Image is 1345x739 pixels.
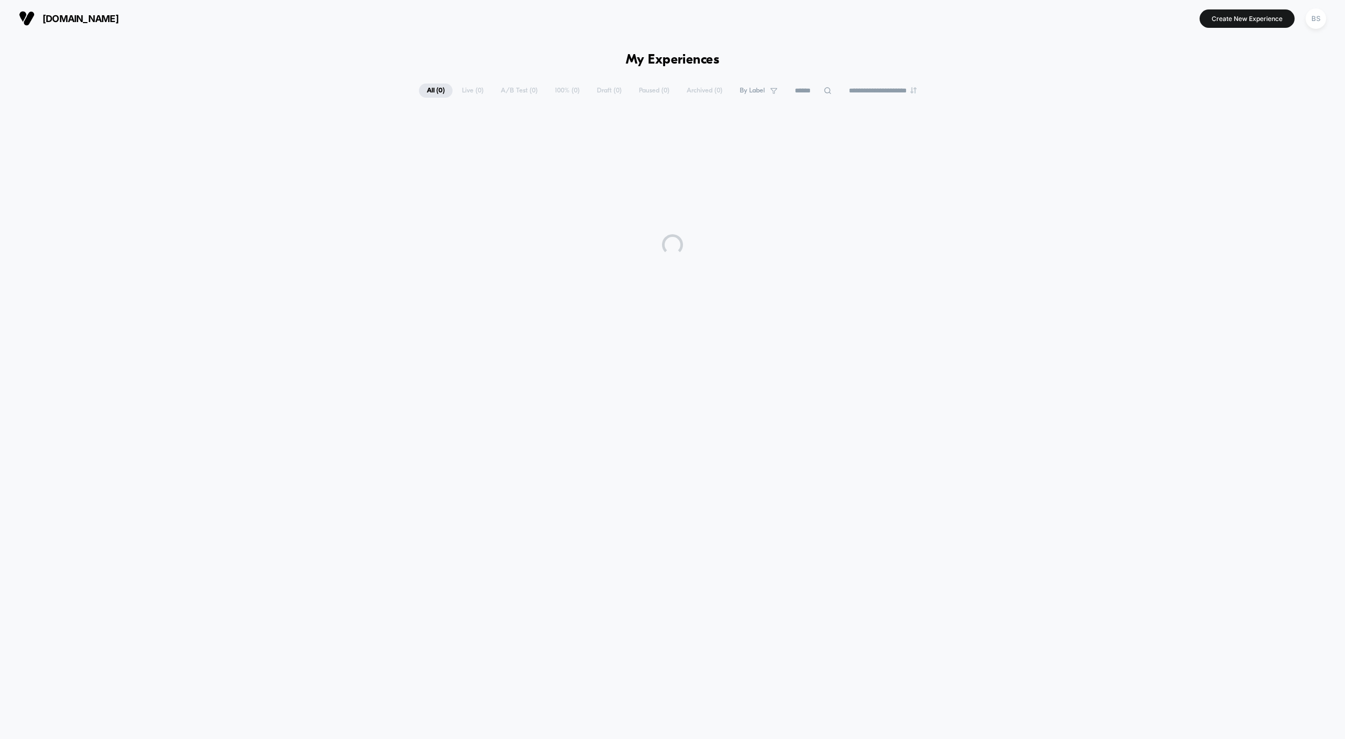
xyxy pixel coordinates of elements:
span: All ( 0 ) [419,84,453,98]
button: BS [1302,8,1329,29]
span: By Label [740,87,765,95]
span: [DOMAIN_NAME] [43,13,119,24]
div: BS [1306,8,1326,29]
img: end [910,87,917,93]
h1: My Experiences [626,53,720,68]
img: Visually logo [19,11,35,26]
button: [DOMAIN_NAME] [16,10,122,27]
button: Create New Experience [1200,9,1295,28]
